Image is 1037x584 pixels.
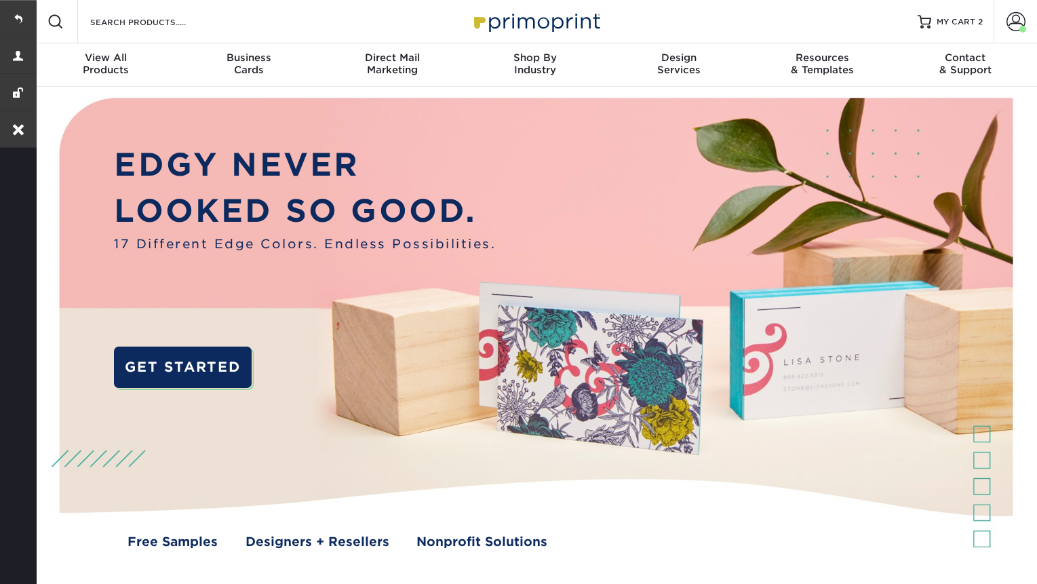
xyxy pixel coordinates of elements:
[321,43,464,87] a: Direct MailMarketing
[321,52,464,64] span: Direct Mail
[750,52,893,76] div: & Templates
[894,52,1037,64] span: Contact
[34,52,177,64] span: View All
[607,52,750,64] span: Design
[177,43,320,87] a: BusinessCards
[114,188,496,235] p: LOOKED SO GOOD.
[177,52,320,64] span: Business
[114,142,496,189] p: EDGY NEVER
[114,347,251,387] a: GET STARTED
[464,52,607,64] span: Shop By
[978,17,983,26] span: 2
[607,43,750,87] a: DesignServices
[128,532,218,551] a: Free Samples
[894,52,1037,76] div: & Support
[937,16,975,28] span: MY CART
[34,52,177,76] div: Products
[89,14,221,30] input: SEARCH PRODUCTS.....
[177,52,320,76] div: Cards
[750,52,893,64] span: Resources
[114,235,496,254] span: 17 Different Edge Colors. Endless Possibilities.
[464,43,607,87] a: Shop ByIndustry
[34,43,177,87] a: View AllProducts
[416,532,547,551] a: Nonprofit Solutions
[750,43,893,87] a: Resources& Templates
[321,52,464,76] div: Marketing
[468,7,604,36] img: Primoprint
[246,532,389,551] a: Designers + Resellers
[894,43,1037,87] a: Contact& Support
[464,52,607,76] div: Industry
[607,52,750,76] div: Services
